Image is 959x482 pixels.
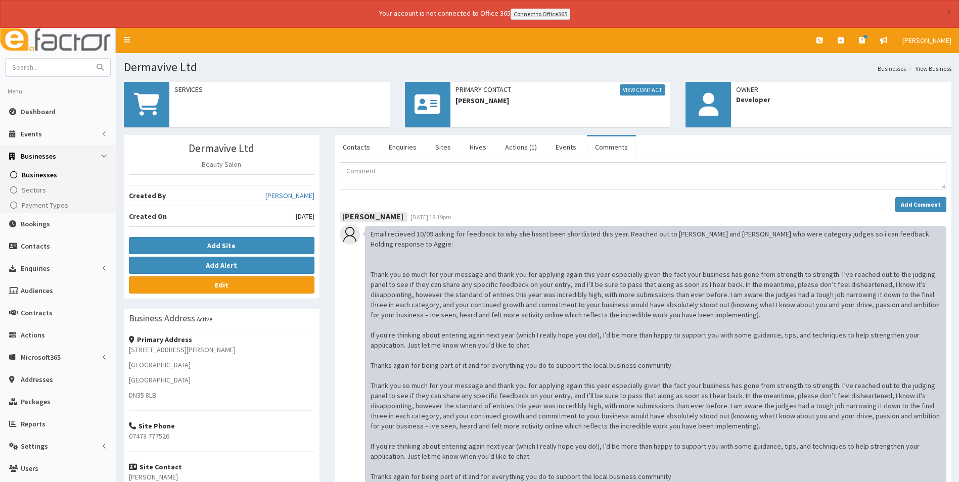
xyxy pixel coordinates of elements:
[206,261,237,270] b: Add Alert
[21,129,42,138] span: Events
[21,397,51,406] span: Packages
[21,375,53,384] span: Addresses
[342,211,403,221] b: [PERSON_NAME]
[3,198,116,213] a: Payment Types
[381,136,425,158] a: Enquiries
[901,201,941,208] strong: Add Comment
[455,95,666,106] span: [PERSON_NAME]
[455,84,666,95] span: Primary Contact
[21,419,45,428] span: Reports
[22,201,68,210] span: Payment Types
[215,280,229,290] b: Edit
[21,308,53,317] span: Contracts
[129,142,314,154] h3: Dermavive Ltd
[197,315,212,323] small: Active
[22,185,46,195] span: Sectors
[129,276,314,294] a: Edit
[296,211,314,221] span: [DATE]
[129,257,314,274] button: Add Alert
[21,152,56,161] span: Businesses
[21,107,56,116] span: Dashboard
[3,167,116,182] a: Businesses
[129,360,314,370] p: [GEOGRAPHIC_DATA]
[427,136,459,158] a: Sites
[335,136,378,158] a: Contacts
[21,219,50,228] span: Bookings
[129,314,195,323] h3: Business Address
[21,264,50,273] span: Enquiries
[410,213,451,221] span: [DATE] 18:19pm
[902,36,951,45] span: [PERSON_NAME]
[129,345,314,355] p: [STREET_ADDRESS][PERSON_NAME]
[21,330,45,340] span: Actions
[895,197,946,212] button: Add Comment
[736,84,946,94] span: Owner
[174,84,385,94] span: Services
[129,191,166,200] b: Created By
[129,390,314,400] p: DN35 8LB
[265,190,314,201] a: [PERSON_NAME]
[946,7,951,18] button: ×
[21,464,38,473] span: Users
[587,136,636,158] a: Comments
[895,28,959,53] a: [PERSON_NAME]
[21,286,53,295] span: Audiences
[129,472,314,482] p: [PERSON_NAME]
[179,8,770,20] div: Your account is not connected to Office 365
[21,353,61,362] span: Microsoft365
[906,64,951,73] li: View Business
[129,375,314,385] p: [GEOGRAPHIC_DATA]
[462,136,494,158] a: Hives
[497,136,545,158] a: Actions (1)
[129,431,314,441] p: 07473 777526
[620,84,665,95] a: View Contact
[21,442,48,451] span: Settings
[21,242,50,251] span: Contacts
[340,162,946,189] textarea: Comment
[129,212,167,221] b: Created On
[878,64,906,73] a: Businesses
[129,159,314,169] p: Beauty Salon
[547,136,584,158] a: Events
[207,241,236,250] b: Add Site
[129,335,192,344] strong: Primary Address
[129,421,175,430] strong: Site Phone
[511,9,570,20] a: Connect to Office365
[129,462,182,471] strong: Site Contact
[3,182,116,198] a: Sectors
[736,94,946,105] span: Developer
[22,170,57,179] span: Businesses
[6,59,90,76] input: Search...
[124,61,951,74] h1: Dermavive Ltd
